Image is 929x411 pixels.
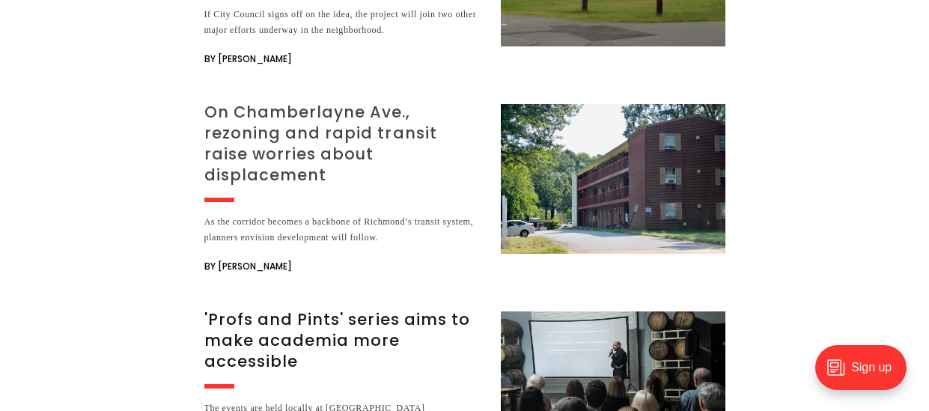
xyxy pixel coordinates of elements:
[204,214,483,246] div: As the corridor becomes a backbone of Richmond’s transit system, planners envision development wi...
[204,309,483,372] h3: 'Profs and Pints' series aims to make academia more accessible
[204,104,725,275] a: On Chamberlayne Ave., rezoning and rapid transit raise worries about displacement As the corridor...
[204,258,292,275] span: By [PERSON_NAME]
[204,50,292,68] span: By [PERSON_NAME]
[802,338,929,411] iframe: portal-trigger
[501,104,725,254] img: On Chamberlayne Ave., rezoning and rapid transit raise worries about displacement
[204,102,483,186] h3: On Chamberlayne Ave., rezoning and rapid transit raise worries about displacement
[204,7,483,38] div: If City Council signs off on the idea, the project will join two other major efforts underway in ...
